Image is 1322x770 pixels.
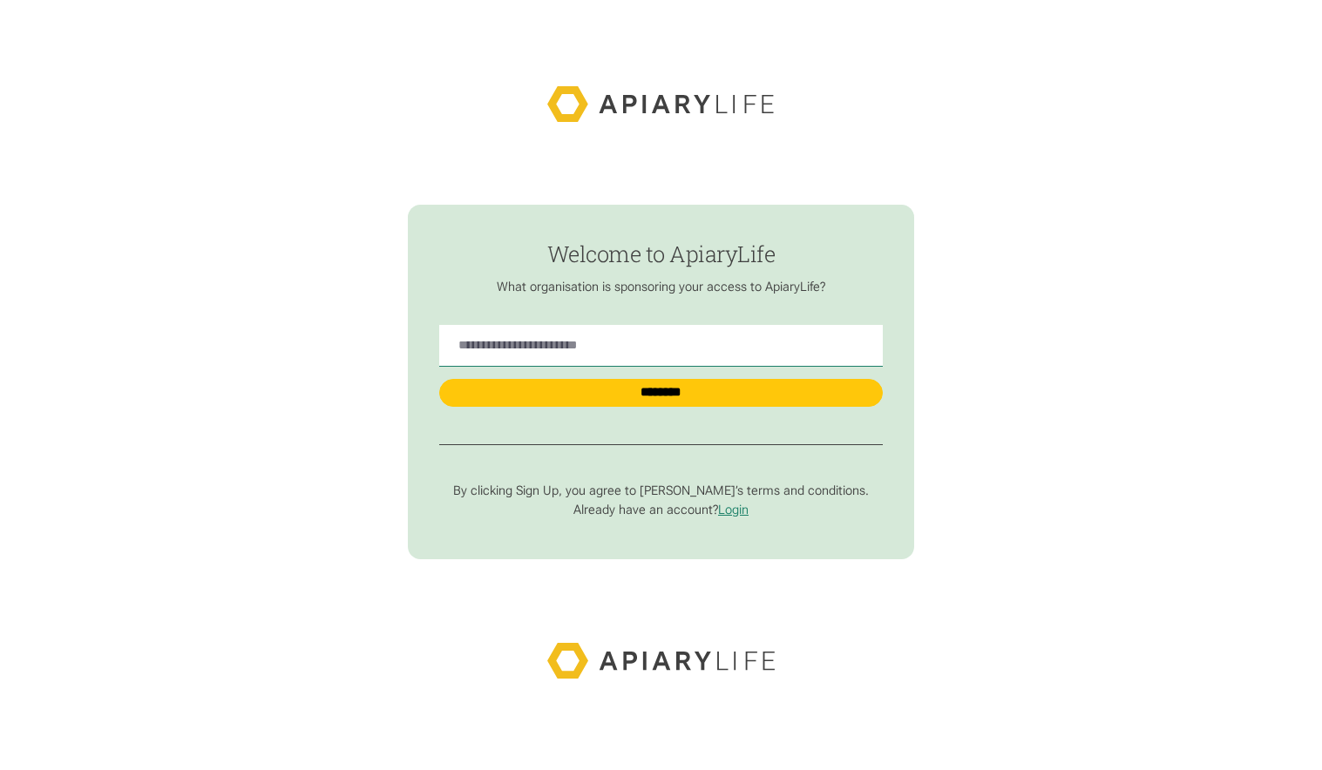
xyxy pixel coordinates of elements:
[408,205,914,559] form: find-employer
[439,483,883,499] p: By clicking Sign Up, you agree to [PERSON_NAME]’s terms and conditions.
[439,280,883,295] p: What organisation is sponsoring your access to ApiaryLife?
[439,503,883,518] p: Already have an account?
[718,503,749,517] a: Login
[439,242,883,267] h1: Welcome to ApiaryLife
